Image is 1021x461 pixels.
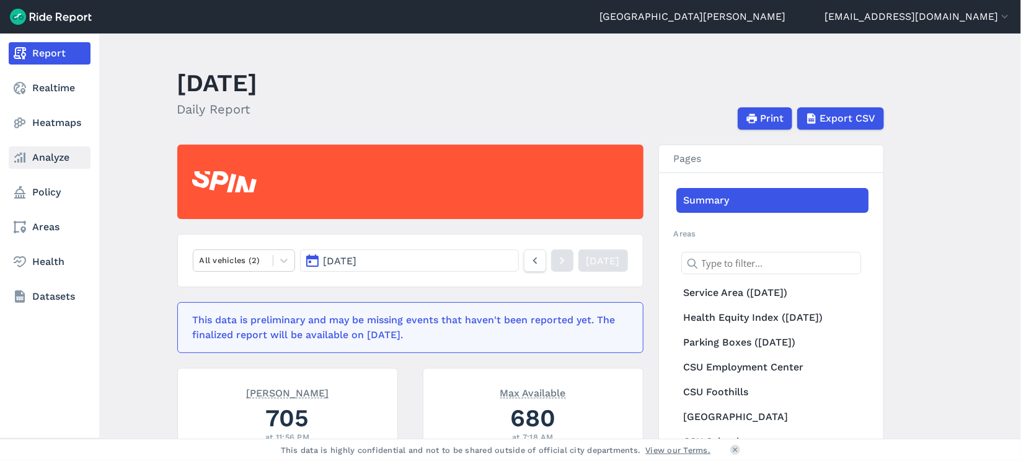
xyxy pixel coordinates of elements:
a: Realtime [9,77,91,99]
a: Health Equity Index ([DATE]) [676,305,869,330]
a: [DATE] [578,249,628,272]
h2: Areas [674,228,869,239]
span: Export CSV [820,111,876,126]
a: CSU Employment Center [676,355,869,380]
a: [GEOGRAPHIC_DATA][PERSON_NAME] [599,9,785,24]
a: Datasets [9,285,91,308]
a: Service Area ([DATE]) [676,280,869,305]
a: CSU Schools [676,429,869,454]
button: [DATE] [300,249,518,272]
a: Areas [9,216,91,238]
input: Type to filter... [681,252,861,274]
h1: [DATE] [177,66,258,100]
a: Health [9,251,91,273]
a: [GEOGRAPHIC_DATA] [676,405,869,429]
div: 680 [438,401,628,435]
div: 705 [193,401,382,435]
div: at 11:56 PM [193,431,382,443]
a: Analyze [9,146,91,169]
button: Export CSV [797,107,884,130]
div: This data is preliminary and may be missing events that haven't been reported yet. The finalized ... [193,313,621,342]
span: [PERSON_NAME] [246,386,329,398]
button: [EMAIL_ADDRESS][DOMAIN_NAME] [824,9,1011,24]
span: Max Available [500,386,566,398]
span: Print [761,111,784,126]
a: Report [9,42,91,65]
a: Summary [676,188,869,213]
h2: Daily Report [177,100,258,119]
img: Spin [192,171,257,192]
span: [DATE] [323,255,356,267]
a: Parking Boxes ([DATE]) [676,330,869,355]
img: Ride Report [10,9,92,25]
h3: Pages [659,145,883,173]
button: Print [738,107,792,130]
a: CSU Foothills [676,380,869,405]
a: Policy [9,181,91,204]
a: View our Terms. [646,444,711,456]
a: Heatmaps [9,112,91,134]
div: at 7:18 AM [438,431,628,443]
